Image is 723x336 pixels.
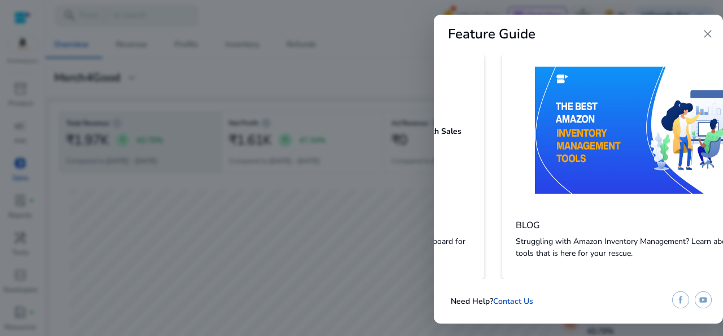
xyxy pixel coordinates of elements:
[451,297,533,307] h5: Need Help?
[493,296,533,307] a: Contact Us
[448,26,535,42] h2: Feature Guide
[701,27,715,41] span: close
